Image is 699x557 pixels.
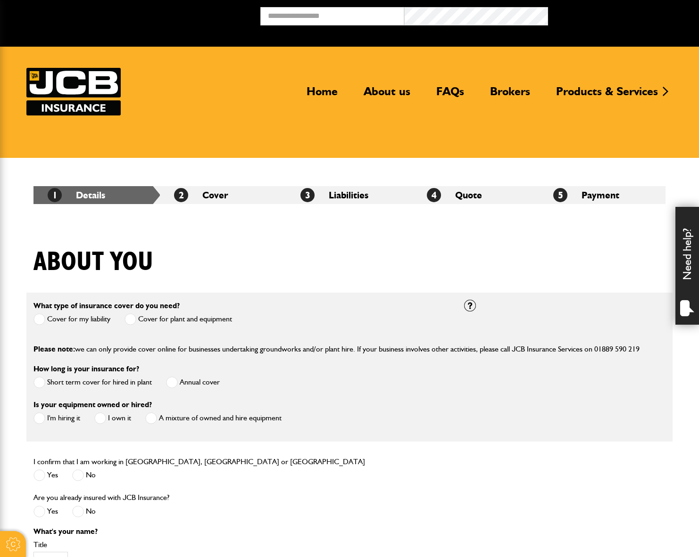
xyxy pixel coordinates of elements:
p: What's your name? [33,528,450,535]
a: About us [357,84,417,106]
label: I'm hiring it [33,412,80,424]
li: Details [33,186,160,204]
h1: About you [33,246,153,278]
span: 3 [300,188,315,202]
label: Are you already insured with JCB Insurance? [33,494,169,501]
label: A mixture of owned and hire equipment [145,412,282,424]
button: Broker Login [548,7,692,22]
label: I confirm that I am working in [GEOGRAPHIC_DATA], [GEOGRAPHIC_DATA] or [GEOGRAPHIC_DATA] [33,458,365,466]
li: Payment [539,186,666,204]
label: Annual cover [166,377,220,388]
img: JCB Insurance Services logo [26,68,121,115]
label: Yes [33,506,58,517]
span: Please note: [33,344,75,353]
li: Liabilities [286,186,413,204]
span: 1 [48,188,62,202]
label: Yes [33,469,58,481]
a: JCB Insurance Services [26,68,121,115]
p: we can only provide cover online for businesses undertaking groundworks and/or plant hire. If you... [33,343,666,355]
label: No [72,469,96,481]
label: What type of insurance cover do you need? [33,302,180,310]
label: Title [33,541,450,549]
label: How long is your insurance for? [33,365,139,373]
span: 5 [553,188,567,202]
a: FAQs [429,84,471,106]
li: Cover [160,186,286,204]
label: Is your equipment owned or hired? [33,401,152,409]
span: 2 [174,188,188,202]
a: Brokers [483,84,537,106]
label: Cover for plant and equipment [125,313,232,325]
label: I own it [94,412,131,424]
span: 4 [427,188,441,202]
a: Home [300,84,345,106]
label: Cover for my liability [33,313,110,325]
label: Short term cover for hired in plant [33,377,152,388]
li: Quote [413,186,539,204]
label: No [72,506,96,517]
div: Need help? [675,207,699,325]
a: Products & Services [549,84,665,106]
